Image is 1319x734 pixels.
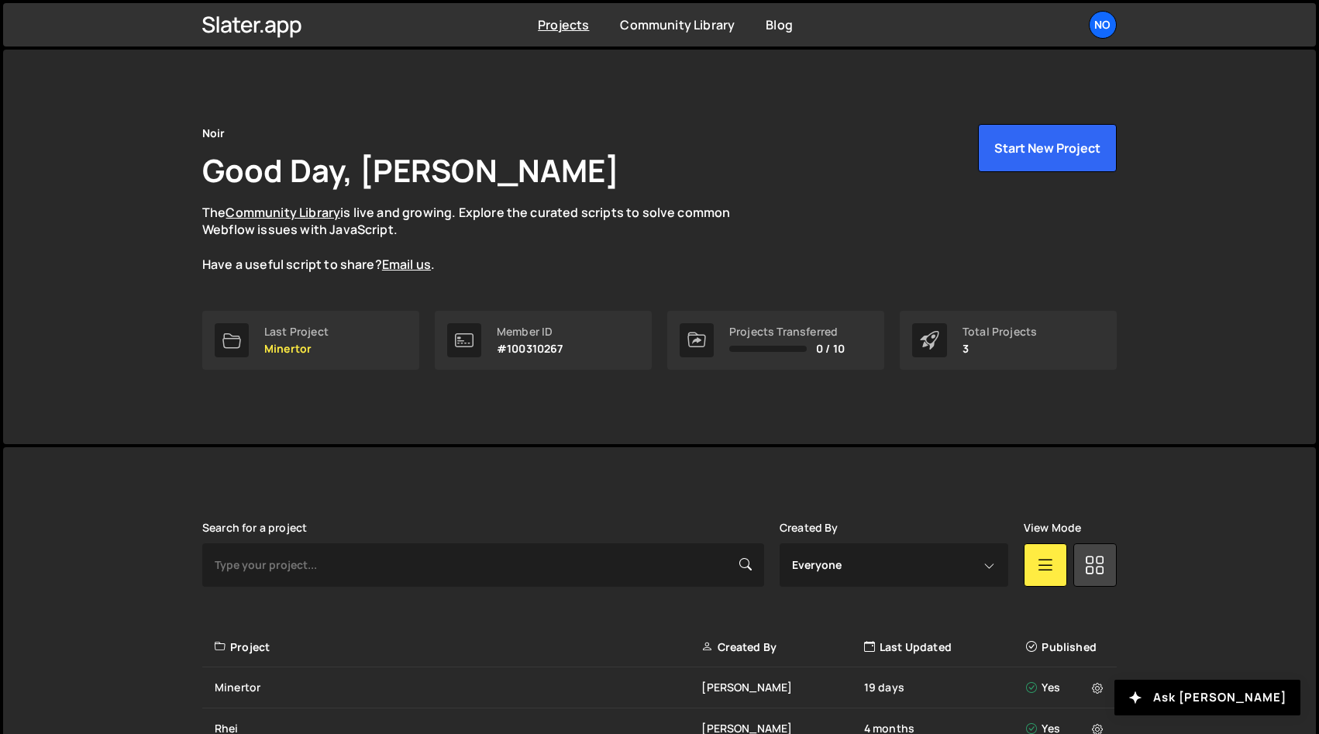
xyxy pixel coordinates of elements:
[864,639,1026,655] div: Last Updated
[701,639,863,655] div: Created By
[1024,522,1081,534] label: View Mode
[620,16,735,33] a: Community Library
[264,326,329,338] div: Last Project
[729,326,845,338] div: Projects Transferred
[1026,680,1107,695] div: Yes
[202,522,307,534] label: Search for a project
[215,639,701,655] div: Project
[816,343,845,355] span: 0 / 10
[1026,639,1107,655] div: Published
[202,149,619,191] h1: Good Day, [PERSON_NAME]
[382,256,431,273] a: Email us
[202,124,226,143] div: Noir
[202,311,419,370] a: Last Project Minertor
[497,343,563,355] p: #100310267
[202,204,760,274] p: The is live and growing. Explore the curated scripts to solve common Webflow issues with JavaScri...
[1089,11,1117,39] a: No
[701,680,863,695] div: [PERSON_NAME]
[766,16,793,33] a: Blog
[215,680,701,695] div: Minertor
[497,326,563,338] div: Member ID
[978,124,1117,172] button: Start New Project
[202,543,764,587] input: Type your project...
[963,343,1037,355] p: 3
[1114,680,1300,715] button: Ask [PERSON_NAME]
[226,204,340,221] a: Community Library
[202,667,1117,708] a: Minertor [PERSON_NAME] 19 days Yes
[780,522,839,534] label: Created By
[264,343,329,355] p: Minertor
[538,16,589,33] a: Projects
[963,326,1037,338] div: Total Projects
[864,680,1026,695] div: 19 days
